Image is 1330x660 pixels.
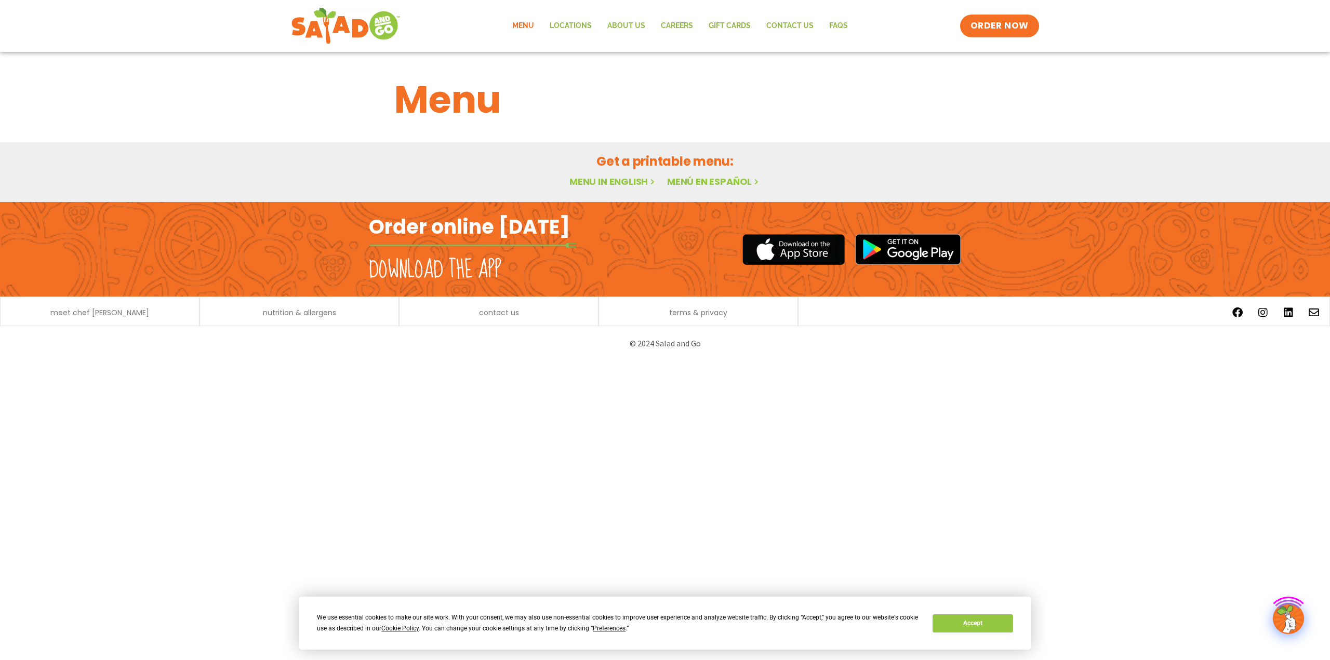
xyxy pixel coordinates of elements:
[394,72,936,128] h1: Menu
[667,175,761,188] a: Menú en español
[369,255,501,285] h2: Download the app
[569,175,657,188] a: Menu in English
[759,14,821,38] a: Contact Us
[291,5,401,47] img: new-SAG-logo-768×292
[299,597,1031,650] div: Cookie Consent Prompt
[542,14,600,38] a: Locations
[933,614,1013,632] button: Accept
[821,14,856,38] a: FAQs
[855,234,961,265] img: google_play
[600,14,653,38] a: About Us
[317,612,920,634] div: We use essential cookies to make our site work. With your consent, we may also use non-essential ...
[369,243,577,248] img: fork
[960,15,1039,37] a: ORDER NOW
[381,625,419,632] span: Cookie Policy
[669,309,727,316] a: terms & privacy
[701,14,759,38] a: GIFT CARDS
[479,309,519,316] a: contact us
[742,233,845,266] img: appstore
[374,336,956,351] p: © 2024 Salad and Go
[593,625,626,632] span: Preferences
[263,309,336,316] a: nutrition & allergens
[369,214,570,239] h2: Order online [DATE]
[504,14,856,38] nav: Menu
[394,152,936,170] h2: Get a printable menu:
[653,14,701,38] a: Careers
[970,20,1029,32] span: ORDER NOW
[504,14,542,38] a: Menu
[50,309,149,316] a: meet chef [PERSON_NAME]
